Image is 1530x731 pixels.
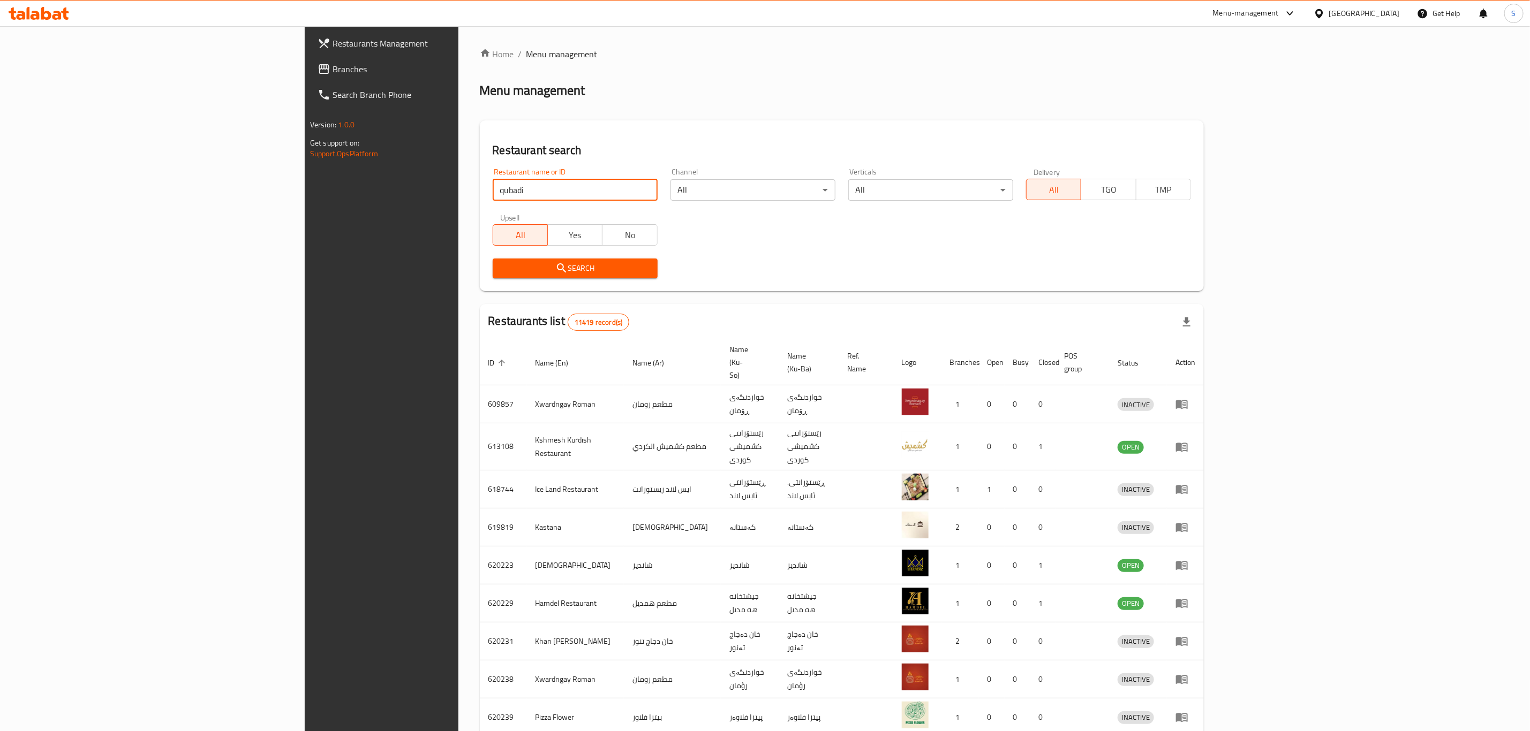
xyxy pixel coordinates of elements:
[721,546,779,584] td: شانديز
[902,550,929,576] img: Shandiz
[893,340,941,385] th: Logo
[670,179,835,201] div: All
[1005,622,1030,660] td: 0
[1034,168,1060,176] label: Delivery
[568,317,629,328] span: 11419 record(s)
[1030,423,1056,470] td: 1
[979,423,1005,470] td: 0
[979,622,1005,660] td: 0
[493,142,1191,158] h2: Restaurant search
[527,546,624,584] td: [DEMOGRAPHIC_DATA]
[1175,398,1195,410] div: Menu
[1118,521,1154,534] span: INACTIVE
[547,224,602,246] button: Yes
[941,622,979,660] td: 2
[480,82,585,99] h2: Menu management
[1141,182,1187,197] span: TMP
[552,227,598,243] span: Yes
[941,546,979,584] td: 1
[1030,546,1056,584] td: 1
[979,470,1005,508] td: 1
[721,622,779,660] td: خان دەجاج تەنور
[979,340,1005,385] th: Open
[1174,309,1200,335] div: Export file
[527,660,624,698] td: Xwardngay Roman
[1118,673,1154,686] div: INACTIVE
[1175,559,1195,572] div: Menu
[979,385,1005,423] td: 0
[721,508,779,546] td: کەستانە
[309,56,560,82] a: Branches
[602,224,657,246] button: No
[1030,470,1056,508] td: 0
[779,508,839,546] td: کەستانە
[527,423,624,470] td: Kshmesh Kurdish Restaurant
[902,588,929,614] img: Hamdel Restaurant
[1030,508,1056,546] td: 0
[1175,597,1195,610] div: Menu
[1030,340,1056,385] th: Closed
[979,660,1005,698] td: 0
[979,584,1005,622] td: 0
[979,546,1005,584] td: 0
[1005,385,1030,423] td: 0
[333,63,552,75] span: Branches
[624,508,721,546] td: [DEMOGRAPHIC_DATA]
[1175,521,1195,534] div: Menu
[721,660,779,698] td: خواردنگەی رؤمان
[902,512,929,538] img: Kastana
[1065,349,1096,375] span: POS group
[1026,179,1081,200] button: All
[941,340,979,385] th: Branches
[624,660,721,698] td: مطعم رومان
[624,423,721,470] td: مطعم كشميش الكردي
[1118,559,1144,572] span: OPEN
[309,82,560,108] a: Search Branch Phone
[310,118,336,132] span: Version:
[1118,711,1154,724] div: INACTIVE
[779,546,839,584] td: شانديز
[526,48,598,60] span: Menu management
[527,385,624,423] td: Xwardngay Roman
[1031,182,1077,197] span: All
[1030,584,1056,622] td: 1
[632,356,678,369] span: Name (Ar)
[848,349,880,375] span: Ref. Name
[1136,179,1191,200] button: TMP
[1030,622,1056,660] td: 0
[1175,440,1195,453] div: Menu
[536,356,583,369] span: Name (En)
[1086,182,1132,197] span: TGO
[902,626,929,652] img: Khan Dejaj Tanoor
[779,622,839,660] td: خان دەجاج تەنور
[309,31,560,56] a: Restaurants Management
[624,385,721,423] td: مطعم رومان
[501,262,649,275] span: Search
[902,389,929,415] img: Xwardngay Roman
[1005,340,1030,385] th: Busy
[902,702,929,728] img: Pizza Flower
[527,470,624,508] td: Ice Land Restaurant
[624,584,721,622] td: مطعم همديل
[1175,635,1195,648] div: Menu
[1005,660,1030,698] td: 0
[788,349,826,375] span: Name (Ku-Ba)
[1167,340,1204,385] th: Action
[1005,470,1030,508] td: 0
[1118,441,1144,453] span: OPEN
[1118,399,1154,411] span: INACTIVE
[721,385,779,423] td: خواردنگەی ڕۆمان
[527,508,624,546] td: Kastana
[1512,7,1516,19] span: S
[941,660,979,698] td: 1
[310,136,359,150] span: Get support on:
[1175,711,1195,724] div: Menu
[1118,597,1144,610] span: OPEN
[979,508,1005,546] td: 0
[1118,483,1154,496] span: INACTIVE
[779,660,839,698] td: خواردنگەی رؤمان
[488,356,509,369] span: ID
